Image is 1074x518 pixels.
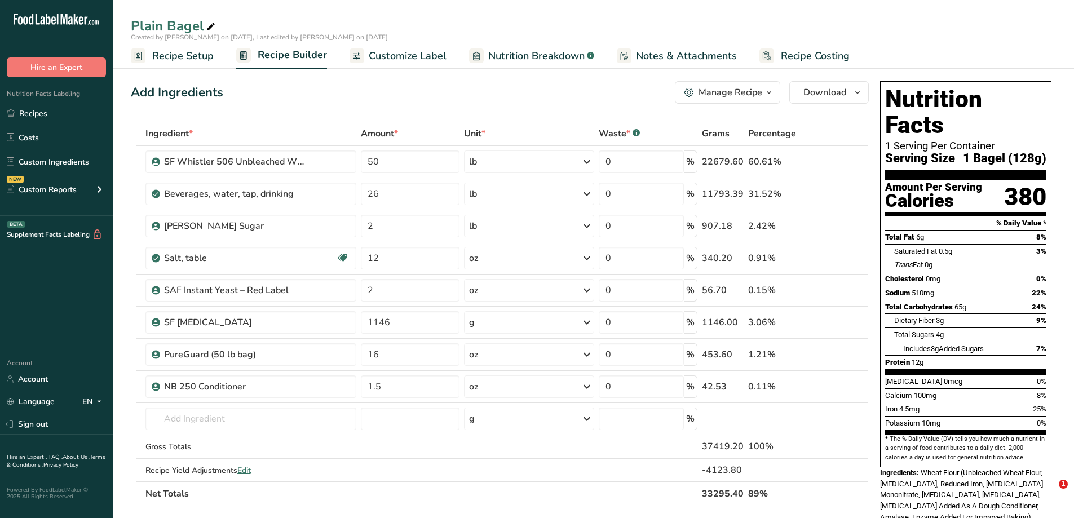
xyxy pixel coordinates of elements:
div: PureGuard (50 lb bag) [164,348,305,361]
span: 0g [925,260,932,269]
span: Customize Label [369,48,447,64]
div: NB 250 Conditioner [164,380,305,393]
a: About Us . [63,453,90,461]
div: Salt, table [164,251,305,265]
div: 1 Serving Per Container [885,140,1046,152]
th: 33295.40 [700,481,746,505]
div: 380 [1004,182,1046,212]
div: 22679.60 [702,155,744,169]
a: Recipe Setup [131,43,214,69]
div: 37419.20 [702,440,744,453]
span: 0.5g [939,247,952,255]
div: oz [469,348,478,361]
span: 12g [912,358,923,366]
span: 8% [1036,233,1046,241]
span: Percentage [748,127,796,140]
div: 0.15% [748,284,815,297]
span: Ingredients: [880,468,919,477]
i: Trans [894,260,913,269]
div: EN [82,395,106,409]
span: 10mg [922,419,940,427]
a: Privacy Policy [43,461,78,469]
th: Net Totals [143,481,700,505]
iframe: Intercom live chat [1036,480,1063,507]
div: SF Whistler 506 Unbleached Wheat Flour [164,155,305,169]
span: Created by [PERSON_NAME] on [DATE], Last edited by [PERSON_NAME] on [DATE] [131,33,388,42]
a: FAQ . [49,453,63,461]
div: oz [469,284,478,297]
span: Edit [237,465,251,476]
div: 2.42% [748,219,815,233]
div: SAF Instant Yeast – Red Label [164,284,305,297]
span: [MEDICAL_DATA] [885,377,942,386]
section: * The % Daily Value (DV) tells you how much a nutrient in a serving of food contributes to a dail... [885,435,1046,462]
span: Total Sugars [894,330,934,339]
input: Add Ingredient [145,408,356,430]
div: Beverages, water, tap, drinking [164,187,305,201]
div: oz [469,251,478,265]
div: Custom Reports [7,184,77,196]
div: 340.20 [702,251,744,265]
div: lb [469,187,477,201]
a: Terms & Conditions . [7,453,105,469]
span: Recipe Costing [781,48,850,64]
span: 3% [1036,247,1046,255]
a: Recipe Costing [759,43,850,69]
span: 1 Bagel (128g) [963,152,1046,166]
div: 31.52% [748,187,815,201]
span: 0mg [926,275,940,283]
button: Download [789,81,869,104]
span: 65g [954,303,966,311]
span: Calcium [885,391,912,400]
span: Nutrition Breakdown [488,48,585,64]
span: 0% [1037,419,1046,427]
div: Calories [885,193,982,209]
div: 42.53 [702,380,744,393]
span: Includes Added Sugars [903,344,984,353]
button: Hire an Expert [7,57,106,77]
div: 1.21% [748,348,815,361]
span: Dietary Fiber [894,316,934,325]
div: Powered By FoodLabelMaker © 2025 All Rights Reserved [7,486,106,500]
span: 22% [1032,289,1046,297]
div: Amount Per Serving [885,182,982,193]
span: 24% [1032,303,1046,311]
a: Language [7,392,55,411]
div: g [469,316,475,329]
div: lb [469,155,477,169]
span: Notes & Attachments [636,48,737,64]
span: Grams [702,127,730,140]
span: Sodium [885,289,910,297]
span: Protein [885,358,910,366]
div: 0.11% [748,380,815,393]
a: Customize Label [350,43,447,69]
div: lb [469,219,477,233]
span: Iron [885,405,898,413]
span: 4g [936,330,944,339]
span: Serving Size [885,152,955,166]
div: Manage Recipe [699,86,762,99]
span: Cholesterol [885,275,924,283]
div: oz [469,380,478,393]
div: 3.06% [748,316,815,329]
div: g [469,412,475,426]
div: 0.91% [748,251,815,265]
section: % Daily Value * [885,216,1046,230]
a: Nutrition Breakdown [469,43,594,69]
span: Fat [894,260,923,269]
span: Total Carbohydrates [885,303,953,311]
span: 1 [1059,480,1068,489]
span: Potassium [885,419,920,427]
span: 9% [1036,316,1046,325]
div: Plain Bagel [131,16,218,36]
div: Waste [599,127,640,140]
div: [PERSON_NAME] Sugar [164,219,305,233]
div: 11793.39 [702,187,744,201]
span: 100mg [914,391,936,400]
span: 3g [936,316,944,325]
div: 100% [748,440,815,453]
span: 7% [1036,344,1046,353]
span: 510mg [912,289,934,297]
div: 453.60 [702,348,744,361]
span: Recipe Setup [152,48,214,64]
